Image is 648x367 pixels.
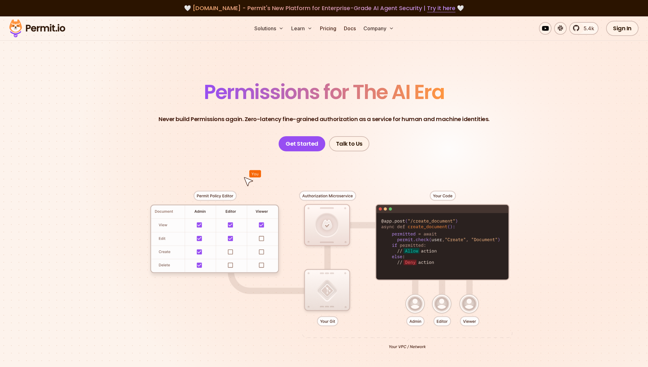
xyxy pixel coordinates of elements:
div: 🤍 🤍 [15,4,633,13]
a: Get Started [279,136,325,151]
a: Docs [341,22,358,35]
a: 5.4k [569,22,599,35]
button: Solutions [252,22,286,35]
button: Company [361,22,396,35]
a: Sign In [606,21,639,36]
span: Permissions for The AI Era [204,78,444,106]
span: [DOMAIN_NAME] - Permit's New Platform for Enterprise-Grade AI Agent Security | [193,4,455,12]
p: Never build Permissions again. Zero-latency fine-grained authorization as a service for human and... [159,115,489,124]
img: Permit logo [6,18,68,39]
a: Pricing [317,22,339,35]
span: 5.4k [580,25,594,32]
a: Talk to Us [329,136,369,151]
button: Learn [289,22,315,35]
a: Try it here [427,4,455,12]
